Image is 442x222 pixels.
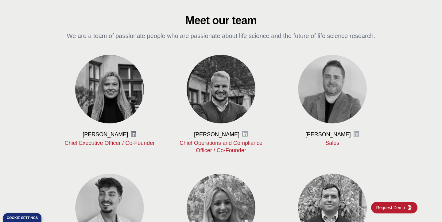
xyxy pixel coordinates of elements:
[411,193,442,222] div: Chat-widget
[83,131,128,138] h3: [PERSON_NAME]
[175,139,267,154] p: Chief Operations and Compliance Officer / Co-Founder
[407,205,412,210] img: KGG
[411,193,442,222] iframe: Chat Widget
[376,205,407,211] span: Request Demo
[64,139,156,147] p: Chief Executive Officer / Co-Founder
[286,139,378,147] p: Sales
[371,202,417,213] a: Request DemoKGG
[187,55,255,123] img: Barney Vajda
[305,131,351,138] h3: [PERSON_NAME]
[7,216,38,220] div: Cookie settings
[64,14,378,27] h2: Meet our team
[75,55,144,123] img: Viktoriya Vasilenko
[298,55,367,123] img: Martin Grady
[194,131,239,138] h3: [PERSON_NAME]
[64,32,378,40] p: We are a team of passionate people who are passionate about life science and the future of life s...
